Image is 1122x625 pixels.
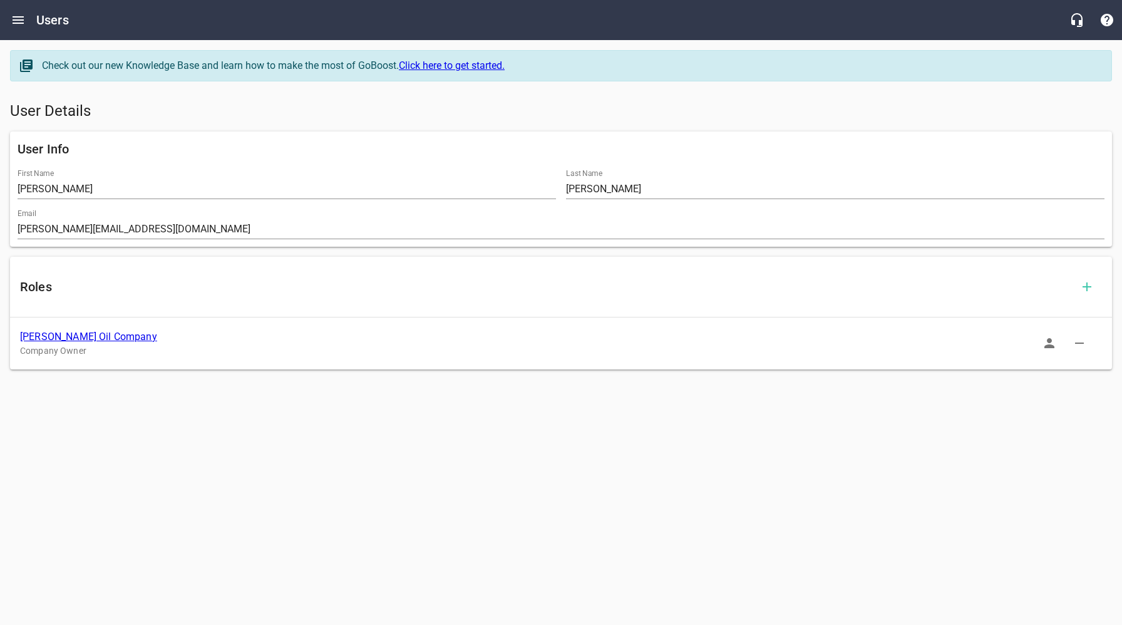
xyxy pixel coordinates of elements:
button: Delete Role [1064,328,1094,358]
a: Click here to get started. [399,59,505,71]
button: Add Role [1072,272,1102,302]
button: Sign In as Role [1034,328,1064,358]
h6: Roles [20,277,1072,297]
label: Last Name [566,170,602,177]
a: [PERSON_NAME] Oil Company [20,331,157,343]
button: Live Chat [1062,5,1092,35]
h6: Users [36,10,69,30]
button: Open drawer [3,5,33,35]
h5: User Details [10,101,1112,121]
button: Support Portal [1092,5,1122,35]
h6: User Info [18,139,1104,159]
p: Company Owner [20,344,1082,358]
label: Email [18,210,36,217]
div: Check out our new Knowledge Base and learn how to make the most of GoBoost. [42,58,1099,73]
label: First Name [18,170,54,177]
